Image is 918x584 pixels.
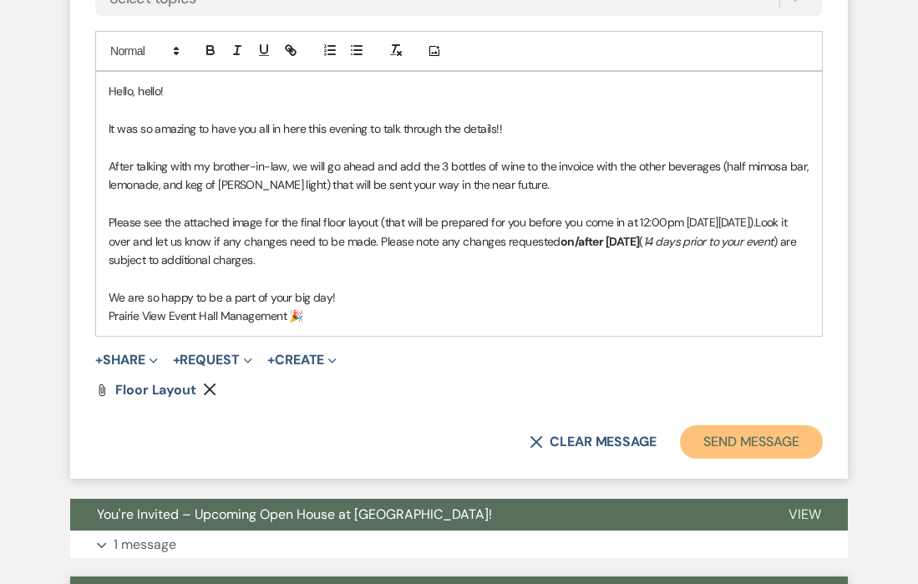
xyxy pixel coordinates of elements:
button: View [762,499,848,531]
p: 1 message [114,534,176,556]
span: View [789,505,821,523]
span: + [173,353,180,367]
button: You're Invited – Upcoming Open House at [GEOGRAPHIC_DATA]! [70,499,762,531]
span: Floor Layout [115,381,196,399]
button: 1 message [70,531,848,559]
p: We are so happy to be a part of your big day! [109,288,809,307]
span: + [95,353,103,367]
span: ( [639,234,642,249]
p: After talking with my brother-in-law, we will go ahead and add the 3 bottles of wine to the invoi... [109,157,809,195]
button: Share [95,353,158,367]
span: Hello, hello! [109,84,164,99]
p: Prairie View Event Hall Management 🎉 [109,307,809,325]
p: It was so amazing to have you all in here this evening to talk through the details!! [109,119,809,138]
button: Clear message [530,435,657,449]
a: Floor Layout [115,383,196,397]
span: + [267,353,275,367]
em: 14 days prior to your event [643,234,773,249]
button: Create [267,353,337,367]
span: You're Invited – Upcoming Open House at [GEOGRAPHIC_DATA]! [97,505,492,523]
p: Please see the attached image for the final floor layout (that will be prepared for you before yo... [109,213,809,269]
button: Request [173,353,252,367]
span: Look it over and let us know if any changes need to be made. Please note any changes requested [109,215,790,248]
span: ) are subject to additional charges. [109,234,799,267]
button: Send Message [680,425,823,459]
strong: on/after [DATE] [560,234,640,249]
